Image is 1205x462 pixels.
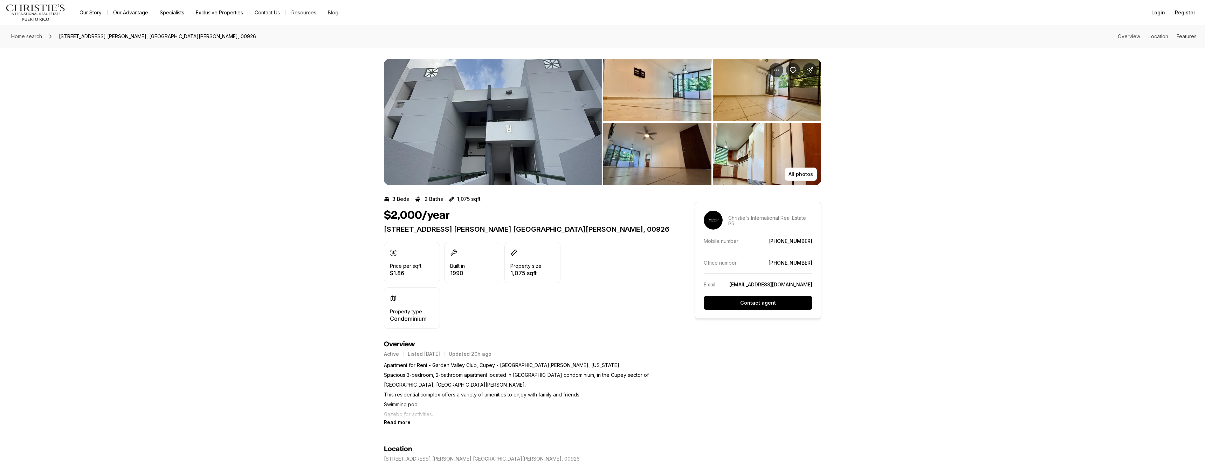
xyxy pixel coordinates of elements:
[1147,6,1169,20] button: Login
[769,260,812,266] a: [PHONE_NUMBER]
[384,419,411,425] button: Read more
[384,445,412,453] h4: Location
[713,59,821,121] button: View image gallery
[384,351,399,357] p: Active
[729,281,812,287] a: [EMAIL_ADDRESS][DOMAIN_NAME]
[450,263,465,269] p: Built in
[8,31,45,42] a: Home search
[603,123,711,185] button: View image gallery
[384,225,670,233] p: [STREET_ADDRESS] [PERSON_NAME] [GEOGRAPHIC_DATA][PERSON_NAME], 00926
[1177,33,1197,39] a: Skip to: Features
[1175,10,1195,15] span: Register
[392,196,409,202] p: 3 Beds
[769,238,812,244] a: [PHONE_NUMBER]
[789,171,813,177] p: All photos
[713,123,821,185] button: View image gallery
[384,340,670,348] h4: Overview
[11,33,42,39] span: Home search
[384,59,821,185] div: Listing Photos
[510,270,542,276] p: 1,075 sqft
[1151,10,1165,15] span: Login
[384,59,602,185] li: 1 of 5
[322,8,344,18] a: Blog
[286,8,322,18] a: Resources
[390,263,421,269] p: Price per sqft
[704,281,715,287] p: Email
[1118,34,1197,39] nav: Page section menu
[704,296,812,310] button: Contact agent
[154,8,190,18] a: Specialists
[740,300,776,306] p: Contact agent
[108,8,154,18] a: Our Advantage
[74,8,107,18] a: Our Story
[704,238,738,244] p: Mobile number
[425,196,443,202] p: 2 Baths
[603,59,821,185] li: 2 of 5
[785,168,817,181] button: All photos
[408,351,440,357] p: Listed [DATE]
[449,351,491,357] p: Updated 20h ago
[6,4,66,21] img: logo
[728,215,812,226] p: Christie's International Real Estate PR
[1118,33,1140,39] a: Skip to: Overview
[384,456,580,462] p: [STREET_ADDRESS] [PERSON_NAME] [GEOGRAPHIC_DATA][PERSON_NAME], 00926
[190,8,249,18] a: Exclusive Properties
[450,270,465,276] p: 1990
[384,360,670,419] p: Apartment for Rent - Garden Valley Club, Cupey - [GEOGRAPHIC_DATA][PERSON_NAME], [US_STATE] Spaci...
[704,260,737,266] p: Office number
[769,63,783,77] button: Property options
[510,263,542,269] p: Property size
[1149,33,1168,39] a: Skip to: Location
[1171,6,1199,20] button: Register
[384,209,450,222] h1: $2,000/year
[390,316,427,321] p: Condominium
[603,59,711,121] button: View image gallery
[786,63,800,77] button: Save Property: 176 AVE. VICTOR M LABIOSA
[457,196,481,202] p: 1,075 sqft
[803,63,817,77] button: Share Property: 176 AVE. VICTOR M LABIOSA
[56,31,259,42] span: [STREET_ADDRESS] [PERSON_NAME], [GEOGRAPHIC_DATA][PERSON_NAME], 00926
[249,8,285,18] button: Contact Us
[390,270,421,276] p: $1.86
[384,59,602,185] button: View image gallery
[390,309,422,314] p: Property type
